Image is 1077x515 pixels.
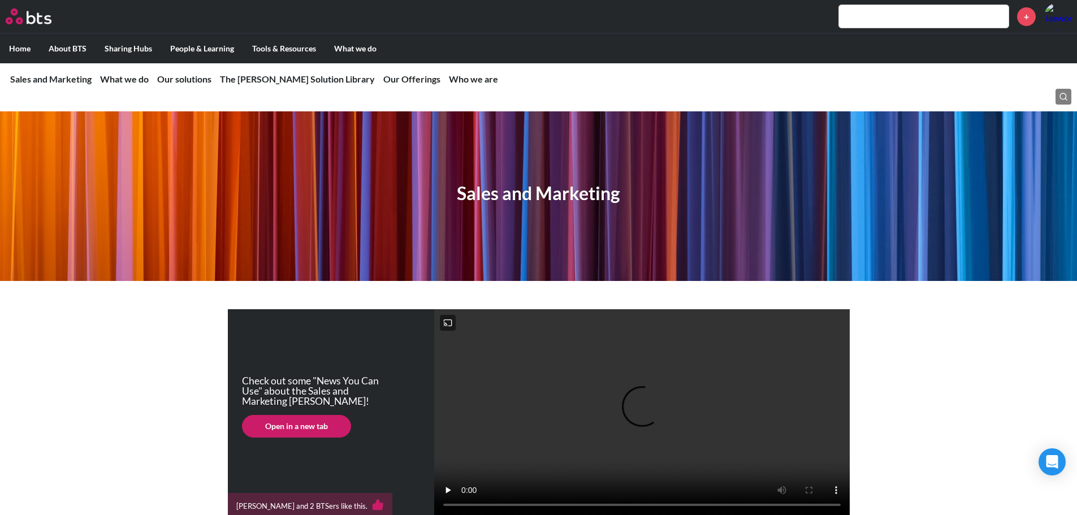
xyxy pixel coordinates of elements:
[10,73,92,84] a: Sales and Marketing
[242,376,384,406] p: Check out some "News You Can Use" about the Sales and Marketing [PERSON_NAME]!
[449,73,498,84] a: Who we are
[6,8,51,24] img: BTS Logo
[1044,3,1071,30] img: Jaewon Kim
[243,34,325,63] label: Tools & Resources
[383,73,440,84] a: Our Offerings
[96,34,161,63] label: Sharing Hubs
[1039,448,1066,475] div: Open Intercom Messenger
[220,73,375,84] a: The [PERSON_NAME] Solution Library
[1044,3,1071,30] a: Profile
[242,415,351,438] a: Open in a new tab
[100,73,149,84] a: What we do
[325,34,386,63] label: What we do
[236,499,384,514] div: [PERSON_NAME] and 2 BTSers like this.
[40,34,96,63] label: About BTS
[1017,7,1036,26] a: +
[161,34,243,63] label: People & Learning
[6,8,72,24] a: Go home
[157,73,211,84] a: Our solutions
[457,181,620,206] h1: Sales and Marketing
